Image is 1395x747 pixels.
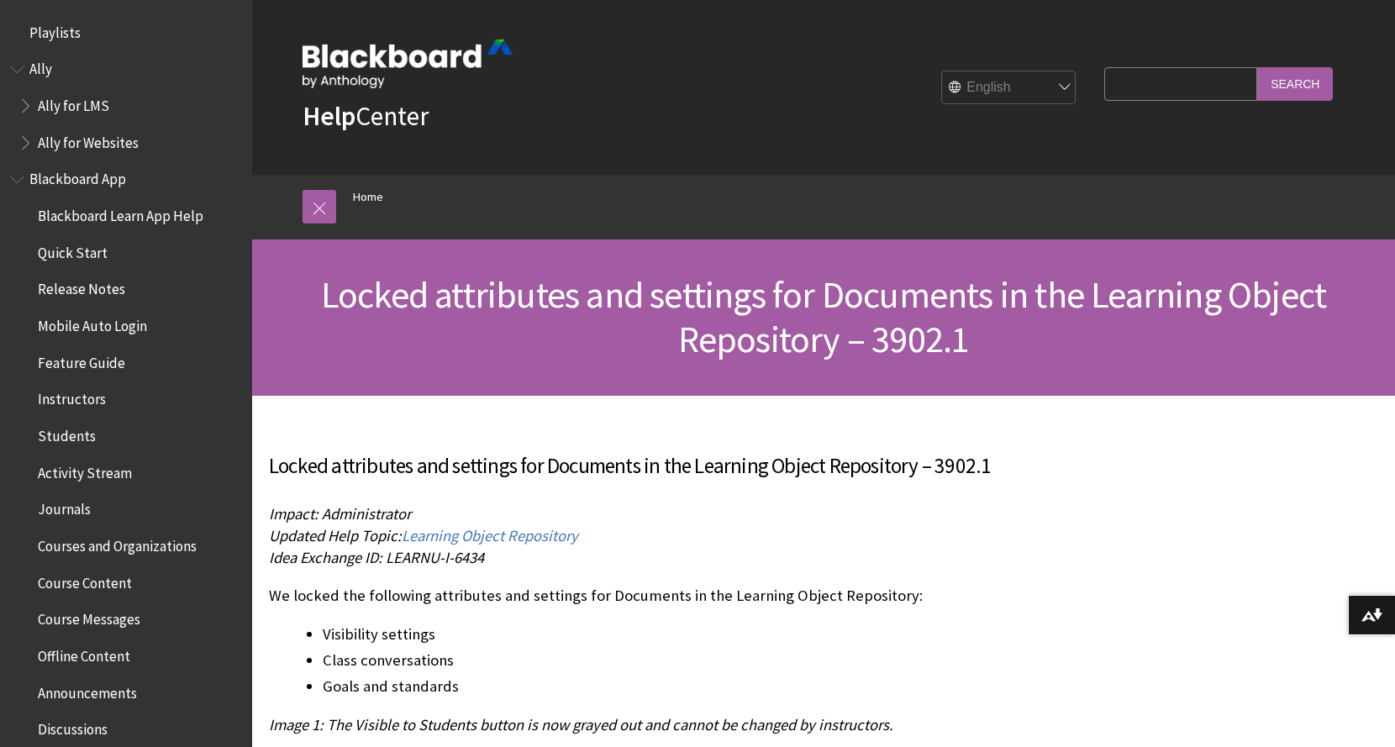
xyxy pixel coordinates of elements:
[38,459,132,481] span: Activity Stream
[402,526,578,546] a: Learning Object Repository
[323,623,1129,646] li: Visibility settings
[321,271,1326,362] span: Locked attributes and settings for Documents in the Learning Object Repository – 3902.1
[323,675,1129,698] li: Goals and standards
[38,202,203,224] span: Blackboard Learn App Help
[38,715,108,738] span: Discussions
[29,166,126,188] span: Blackboard App
[269,526,402,545] span: Updated Help Topic:
[269,585,1129,607] p: We locked the following attributes and settings for Documents in the Learning Object Repository:
[269,452,991,479] span: Locked attributes and settings for Documents in the Learning Object Repository – 3902.1
[38,92,109,114] span: Ally for LMS
[38,276,125,298] span: Release Notes
[38,569,132,592] span: Course Content
[353,187,383,208] a: Home
[10,55,242,157] nav: Book outline for Anthology Ally Help
[38,239,108,261] span: Quick Start
[402,526,578,545] span: Learning Object Repository
[303,99,355,133] strong: Help
[10,18,242,47] nav: Book outline for Playlists
[1257,67,1333,100] input: Search
[269,715,893,734] span: Image 1: The Visible to Students button is now grayed out and cannot be changed by instructors.
[38,312,147,334] span: Mobile Auto Login
[323,649,1129,672] li: Class conversations
[942,71,1077,105] select: Site Language Selector
[38,642,130,665] span: Offline Content
[303,99,429,133] a: HelpCenter
[38,606,140,629] span: Course Messages
[38,422,96,445] span: Students
[269,548,484,567] span: Idea Exchange ID: LEARNU-I-6434
[38,679,137,702] span: Announcements
[38,532,197,555] span: Courses and Organizations
[303,39,513,88] img: Blackboard by Anthology
[29,55,52,78] span: Ally
[38,496,91,518] span: Journals
[29,18,81,41] span: Playlists
[38,349,125,371] span: Feature Guide
[38,129,139,151] span: Ally for Websites
[38,386,106,408] span: Instructors
[269,504,411,523] span: Impact: Administrator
